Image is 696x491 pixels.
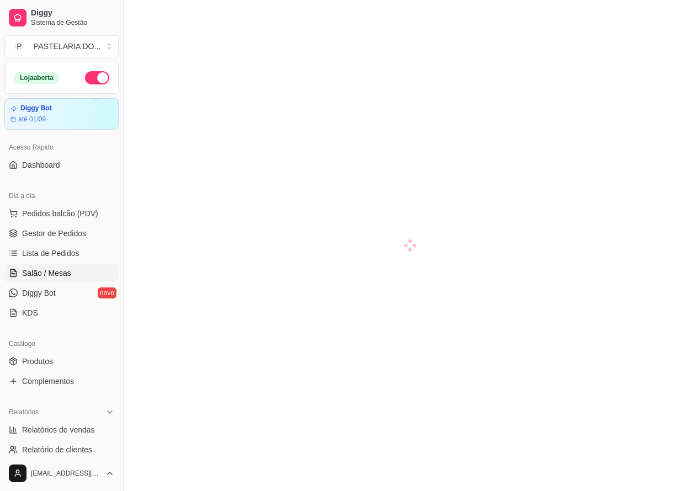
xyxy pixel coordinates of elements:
div: Catálogo [4,335,119,353]
button: Pedidos balcão (PDV) [4,205,119,222]
article: Diggy Bot [20,104,52,113]
a: Produtos [4,353,119,370]
span: KDS [22,307,38,318]
span: Relatórios [9,408,39,417]
span: Relatório de clientes [22,444,92,455]
button: Alterar Status [85,71,109,84]
a: Complementos [4,372,119,390]
span: Complementos [22,376,74,387]
span: [EMAIL_ADDRESS][DOMAIN_NAME] [31,469,101,478]
article: até 01/09 [18,115,46,124]
a: Gestor de Pedidos [4,225,119,242]
a: KDS [4,304,119,322]
a: Relatório de clientes [4,441,119,458]
span: Gestor de Pedidos [22,228,86,239]
a: DiggySistema de Gestão [4,4,119,31]
a: Salão / Mesas [4,264,119,282]
div: Loja aberta [14,72,60,84]
span: Salão / Mesas [22,268,71,279]
span: Sistema de Gestão [31,18,114,27]
div: PASTELARIA DO ... [34,41,100,52]
span: Lista de Pedidos [22,248,79,259]
span: Produtos [22,356,53,367]
span: P [14,41,25,52]
button: [EMAIL_ADDRESS][DOMAIN_NAME] [4,460,119,487]
span: Diggy [31,8,114,18]
a: Relatórios de vendas [4,421,119,439]
div: Acesso Rápido [4,138,119,156]
span: Relatórios de vendas [22,424,95,435]
a: Dashboard [4,156,119,174]
button: Select a team [4,35,119,57]
span: Pedidos balcão (PDV) [22,208,98,219]
a: Diggy Botaté 01/09 [4,98,119,130]
span: Diggy Bot [22,287,56,298]
a: Lista de Pedidos [4,244,119,262]
span: Dashboard [22,159,60,170]
div: Dia a dia [4,187,119,205]
a: Diggy Botnovo [4,284,119,302]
